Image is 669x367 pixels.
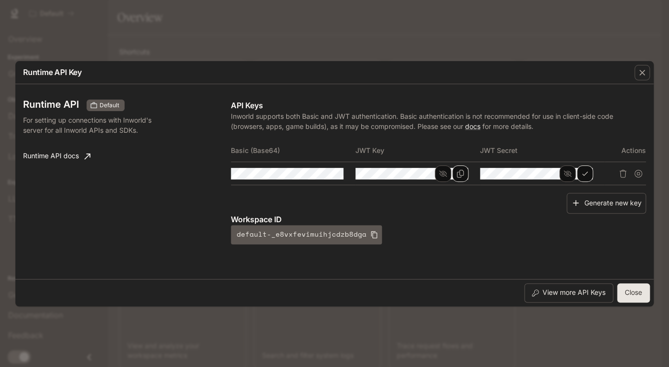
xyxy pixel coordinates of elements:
a: Runtime API docs [19,147,94,166]
th: JWT Key [355,139,480,162]
p: Inworld supports both Basic and JWT authentication. Basic authentication is not recommended for u... [231,111,646,131]
button: Generate new key [567,193,646,214]
h3: Runtime API [23,100,79,109]
p: For setting up connections with Inworld's server for all Inworld APIs and SDKs. [23,115,173,135]
p: Runtime API Key [23,66,82,78]
p: Workspace ID [231,214,646,225]
button: default-_e8vxfevimuihjcdzb8dga [231,225,382,244]
div: These keys will apply to your current workspace only [87,100,125,111]
p: API Keys [231,100,646,111]
button: Copy Key [452,165,468,182]
span: Default [96,101,123,110]
button: Suspend API key [631,166,646,181]
button: View more API Keys [524,283,613,303]
th: Actions [605,139,646,162]
button: Copy Secret [577,165,593,182]
a: docs [465,122,480,130]
button: Close [617,283,650,303]
th: Basic (Base64) [231,139,355,162]
button: Delete API key [615,166,631,181]
th: JWT Secret [480,139,605,162]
